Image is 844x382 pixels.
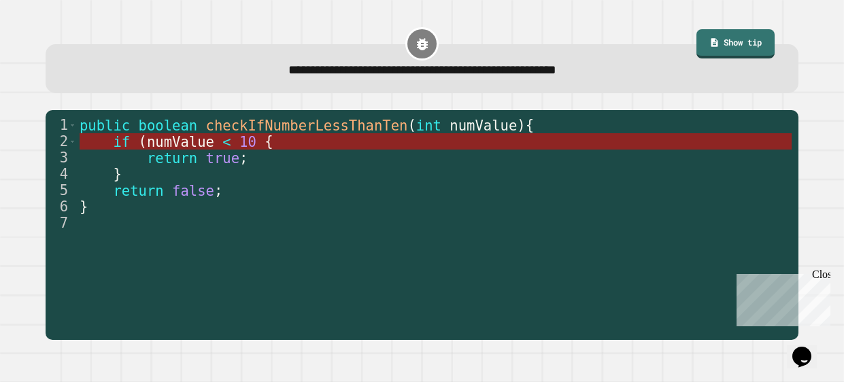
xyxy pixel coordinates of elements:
span: return [114,183,164,199]
div: 1 [46,117,77,133]
div: Chat with us now!Close [5,5,94,86]
iframe: chat widget [787,328,830,368]
span: Toggle code folding, rows 1 through 6 [69,117,76,133]
span: Toggle code folding, row 2 [69,133,76,150]
span: if [114,134,131,150]
span: 10 [239,134,256,150]
div: 5 [46,182,77,198]
span: false [172,183,214,199]
span: int [416,118,441,134]
span: checkIfNumberLessThanTen [206,118,408,134]
span: numValue [147,134,214,150]
a: Show tip [696,29,774,58]
div: 3 [46,150,77,166]
span: public [80,118,130,134]
div: 7 [46,215,77,231]
div: 2 [46,133,77,150]
iframe: chat widget [731,268,830,326]
span: numValue [450,118,518,134]
span: true [206,150,239,167]
div: 6 [46,198,77,215]
span: boolean [139,118,198,134]
span: return [147,150,197,167]
span: < [223,134,231,150]
div: 4 [46,166,77,182]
